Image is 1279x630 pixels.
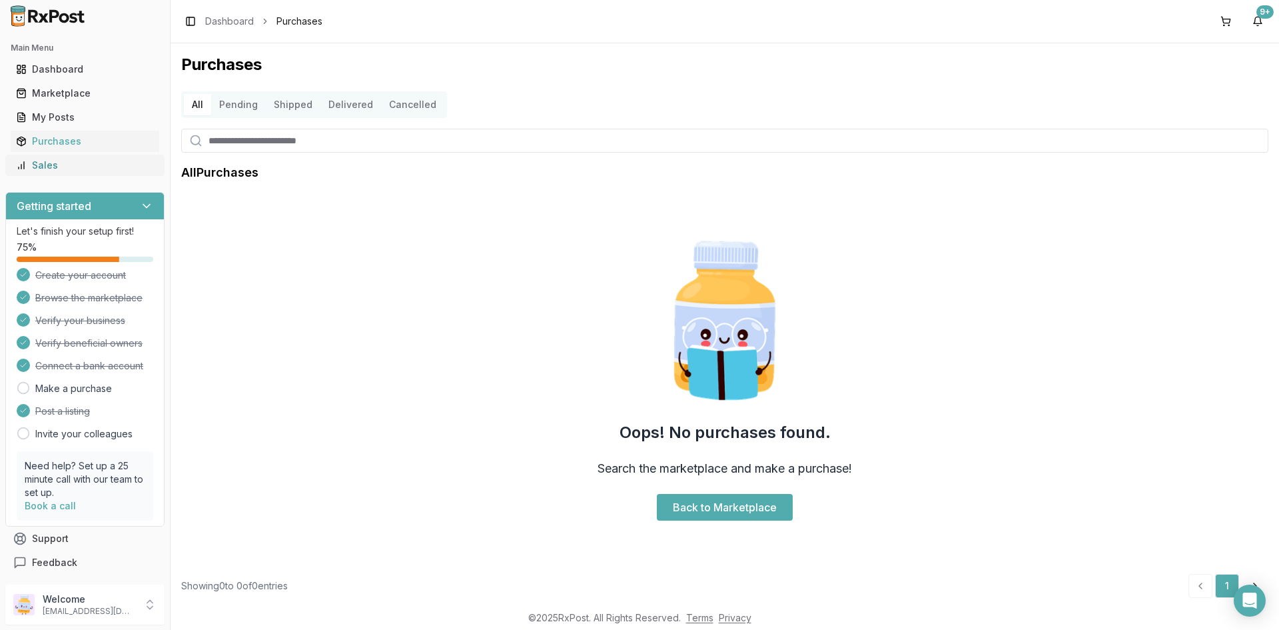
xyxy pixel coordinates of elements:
[17,198,91,214] h3: Getting started
[381,94,444,115] button: Cancelled
[1247,11,1268,32] button: 9+
[181,163,258,182] h1: All Purchases
[184,94,211,115] button: All
[16,63,154,76] div: Dashboard
[35,291,143,305] span: Browse the marketplace
[35,337,143,350] span: Verify beneficial owners
[16,111,154,124] div: My Posts
[719,612,751,623] a: Privacy
[686,612,713,623] a: Terms
[5,551,165,575] button: Feedback
[32,556,77,569] span: Feedback
[5,155,165,176] button: Sales
[35,405,90,418] span: Post a listing
[5,131,165,152] button: Purchases
[205,15,322,28] nav: breadcrumb
[266,94,320,115] button: Shipped
[17,241,37,254] span: 75 %
[11,153,159,177] a: Sales
[181,54,1268,75] h1: Purchases
[598,459,852,478] h3: Search the marketplace and make a purchase!
[25,500,76,511] a: Book a call
[11,129,159,153] a: Purchases
[1188,574,1268,598] nav: pagination
[181,579,288,593] div: Showing 0 to 0 of 0 entries
[11,81,159,105] a: Marketplace
[35,314,125,327] span: Verify your business
[16,135,154,148] div: Purchases
[11,43,159,53] h2: Main Menu
[35,382,112,395] a: Make a purchase
[43,606,135,617] p: [EMAIL_ADDRESS][DOMAIN_NAME]
[13,594,35,615] img: User avatar
[211,94,266,115] button: Pending
[620,422,831,443] h2: Oops! No purchases found.
[16,87,154,100] div: Marketplace
[11,57,159,81] a: Dashboard
[43,593,135,606] p: Welcome
[1256,5,1274,19] div: 9+
[639,235,810,406] img: Smart Pill Bottle
[276,15,322,28] span: Purchases
[5,527,165,551] button: Support
[320,94,381,115] button: Delivered
[35,269,126,282] span: Create your account
[35,427,133,441] a: Invite your colleagues
[657,494,793,521] a: Back to Marketplace
[5,107,165,128] button: My Posts
[205,15,254,28] a: Dashboard
[5,5,91,27] img: RxPost Logo
[25,459,145,499] p: Need help? Set up a 25 minute call with our team to set up.
[11,105,159,129] a: My Posts
[35,359,143,373] span: Connect a bank account
[1215,574,1239,598] a: 1
[1242,574,1268,598] a: Go to next page
[16,159,154,172] div: Sales
[5,83,165,104] button: Marketplace
[5,59,165,80] button: Dashboard
[1234,585,1266,617] div: Open Intercom Messenger
[17,225,153,238] p: Let's finish your setup first!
